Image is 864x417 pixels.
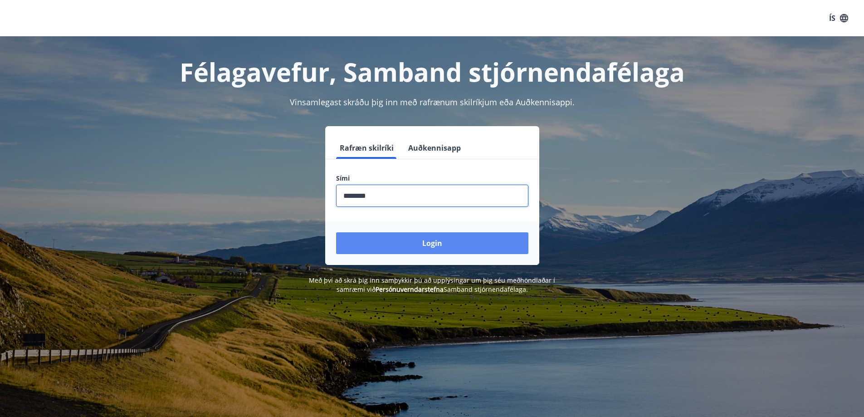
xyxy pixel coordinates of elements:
[290,97,575,108] span: Vinsamlegast skráðu þig inn með rafrænum skilríkjum eða Auðkennisappi.
[376,285,444,294] a: Persónuverndarstefna
[405,137,464,159] button: Auðkennisapp
[336,137,397,159] button: Rafræn skilríki
[117,54,748,89] h1: Félagavefur, Samband stjórnendafélaga
[824,10,853,26] button: ÍS
[336,232,528,254] button: Login
[336,174,528,183] label: Sími
[309,276,555,294] span: Með því að skrá þig inn samþykkir þú að upplýsingar um þig séu meðhöndlaðar í samræmi við Samband...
